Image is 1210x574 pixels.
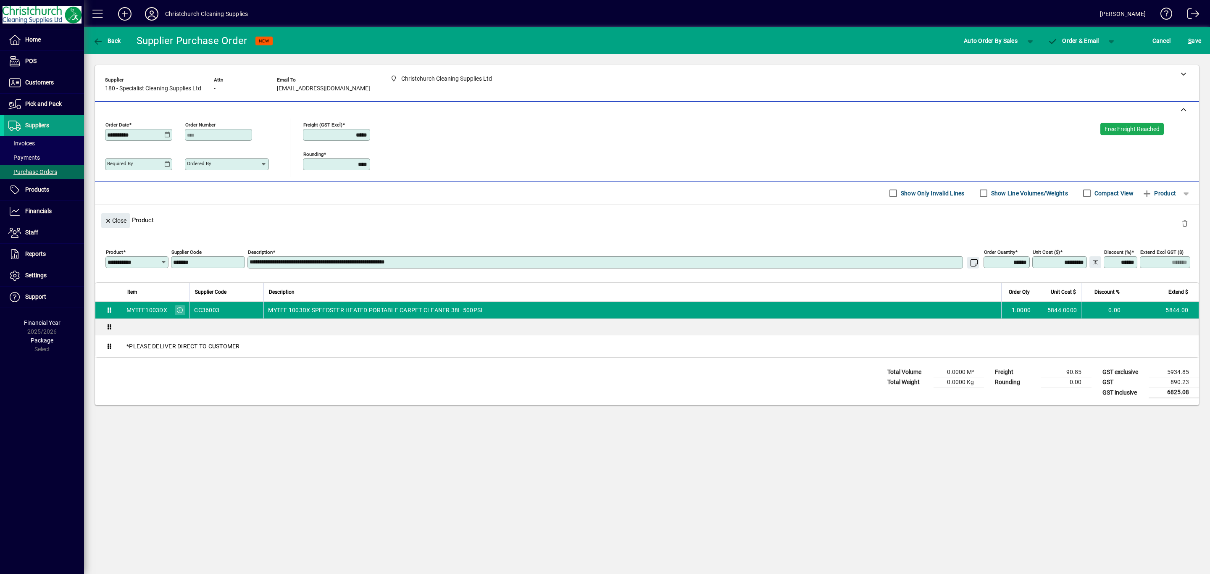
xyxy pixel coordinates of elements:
[1142,187,1176,200] span: Product
[165,7,248,21] div: Christchurch Cleaning Supplies
[991,377,1041,387] td: Rounding
[883,377,934,387] td: Total Weight
[1089,256,1101,268] button: Change Price Levels
[1175,213,1195,233] button: Delete
[1001,302,1035,319] td: 1.0000
[25,79,54,86] span: Customers
[4,265,84,286] a: Settings
[303,122,342,128] mat-label: Freight (GST excl)
[1098,377,1149,387] td: GST
[107,161,133,166] mat-label: Required by
[91,33,123,48] button: Back
[126,306,167,314] div: MYTEE1003DX
[1175,219,1195,227] app-page-header-button: Delete
[1150,33,1173,48] button: Cancel
[1041,367,1092,377] td: 90.85
[189,302,263,319] td: CC36003
[303,151,324,157] mat-label: Rounding
[185,122,216,128] mat-label: Order number
[25,208,52,214] span: Financials
[1098,387,1149,398] td: GST inclusive
[4,94,84,115] a: Pick and Pack
[991,367,1041,377] td: Freight
[1154,2,1173,29] a: Knowledge Base
[248,249,273,255] mat-label: Description
[4,179,84,200] a: Products
[268,306,482,314] span: MYTEE 1003DX SPEEDSTER HEATED PORTABLE CARPET CLEANER 38L 500PSI
[4,201,84,222] a: Financials
[1081,302,1125,319] td: 0.00
[1188,37,1192,44] span: S
[934,377,984,387] td: 0.0000 Kg
[99,216,132,224] app-page-header-button: Close
[8,140,35,147] span: Invoices
[1044,33,1103,48] button: Order & Email
[1149,377,1199,387] td: 890.23
[25,100,62,107] span: Pick and Pack
[269,287,295,297] span: Description
[4,51,84,72] a: POS
[1035,302,1081,319] td: 5844.0000
[1048,37,1099,44] span: Order & Email
[25,229,38,236] span: Staff
[105,85,201,92] span: 180 - Specialist Cleaning Supplies Ltd
[122,335,1199,357] div: *PLEASE DELIVER DIRECT TO CUSTOMER
[4,165,84,179] a: Purchase Orders
[259,38,269,44] span: NEW
[1041,377,1092,387] td: 0.00
[1140,249,1184,255] mat-label: Extend excl GST ($)
[195,287,226,297] span: Supplier Code
[4,150,84,165] a: Payments
[1105,126,1160,132] span: Free Freight Reached
[105,122,129,128] mat-label: Order date
[1138,186,1180,201] button: Product
[138,6,165,21] button: Profile
[1033,249,1060,255] mat-label: Unit Cost ($)
[95,205,1199,235] div: Product
[187,161,211,166] mat-label: Ordered by
[1181,2,1199,29] a: Logout
[989,189,1068,197] label: Show Line Volumes/Weights
[31,337,53,344] span: Package
[984,249,1015,255] mat-label: Order Quantity
[24,319,60,326] span: Financial Year
[4,287,84,308] a: Support
[25,122,49,129] span: Suppliers
[106,249,123,255] mat-label: Product
[111,6,138,21] button: Add
[1188,34,1201,47] span: ave
[4,222,84,243] a: Staff
[25,293,46,300] span: Support
[1094,287,1120,297] span: Discount %
[105,214,126,228] span: Close
[25,58,37,64] span: POS
[214,85,216,92] span: -
[4,244,84,265] a: Reports
[84,33,130,48] app-page-header-button: Back
[1168,287,1188,297] span: Extend $
[171,249,202,255] mat-label: Supplier Code
[1152,34,1171,47] span: Cancel
[934,367,984,377] td: 0.0000 M³
[1100,7,1146,21] div: [PERSON_NAME]
[1051,287,1076,297] span: Unit Cost $
[93,37,121,44] span: Back
[101,213,130,228] button: Close
[8,169,57,175] span: Purchase Orders
[25,250,46,257] span: Reports
[960,33,1022,48] button: Auto Order By Sales
[1149,367,1199,377] td: 5934.85
[899,189,965,197] label: Show Only Invalid Lines
[1149,387,1199,398] td: 6825.08
[883,367,934,377] td: Total Volume
[137,34,247,47] div: Supplier Purchase Order
[1104,249,1131,255] mat-label: Discount (%)
[1186,33,1203,48] button: Save
[964,34,1018,47] span: Auto Order By Sales
[4,29,84,50] a: Home
[127,287,137,297] span: Item
[8,154,40,161] span: Payments
[277,85,370,92] span: [EMAIL_ADDRESS][DOMAIN_NAME]
[4,136,84,150] a: Invoices
[1009,287,1030,297] span: Order Qty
